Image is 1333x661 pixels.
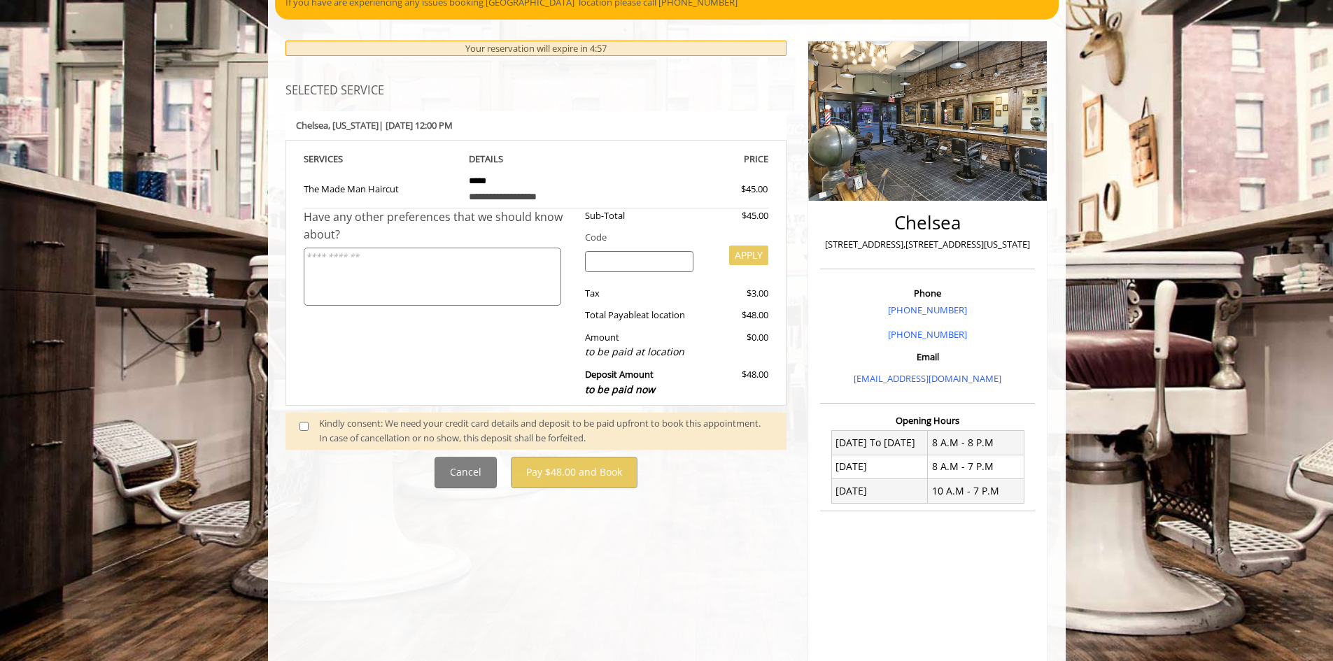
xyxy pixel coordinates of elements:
[704,286,768,301] div: $3.00
[928,455,1024,478] td: 8 A.M - 7 P.M
[319,416,773,446] div: Kindly consent: We need your credit card details and deposit to be paid upfront to book this appo...
[304,151,459,167] th: SERVICE
[574,230,768,245] div: Code
[458,151,614,167] th: DETAILS
[641,308,685,321] span: at location
[574,208,704,223] div: Sub-Total
[888,304,967,316] a: [PHONE_NUMBER]
[285,41,787,57] div: Your reservation will expire in 4:57
[285,85,787,97] h3: SELECTED SERVICE
[691,182,768,197] div: $45.00
[820,415,1035,425] h3: Opening Hours
[296,119,453,132] b: Chelsea | [DATE] 12:00 PM
[304,208,575,244] div: Have any other preferences that we should know about?
[574,308,704,322] div: Total Payable
[585,383,655,396] span: to be paid now
[704,308,768,322] div: $48.00
[824,352,1031,362] h3: Email
[928,479,1024,503] td: 10 A.M - 7 P.M
[574,286,704,301] div: Tax
[704,330,768,360] div: $0.00
[831,479,928,503] td: [DATE]
[854,372,1001,385] a: [EMAIL_ADDRESS][DOMAIN_NAME]
[824,288,1031,298] h3: Phone
[704,208,768,223] div: $45.00
[831,431,928,455] td: [DATE] To [DATE]
[585,368,655,396] b: Deposit Amount
[824,237,1031,252] p: [STREET_ADDRESS],[STREET_ADDRESS][US_STATE]
[888,328,967,341] a: [PHONE_NUMBER]
[338,152,343,165] span: S
[328,119,379,132] span: , [US_STATE]
[614,151,769,167] th: PRICE
[574,330,704,360] div: Amount
[824,213,1031,233] h2: Chelsea
[729,246,768,265] button: APPLY
[704,367,768,397] div: $48.00
[928,431,1024,455] td: 8 A.M - 8 P.M
[831,455,928,478] td: [DATE]
[511,457,637,488] button: Pay $48.00 and Book
[435,457,497,488] button: Cancel
[304,167,459,208] td: The Made Man Haircut
[585,344,693,360] div: to be paid at location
